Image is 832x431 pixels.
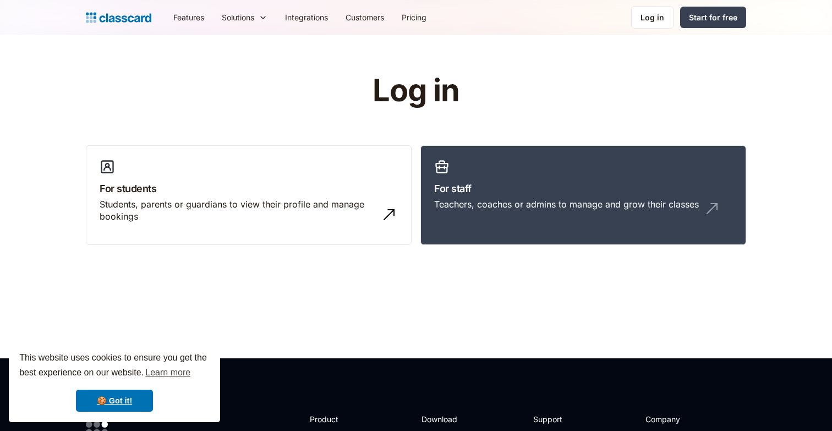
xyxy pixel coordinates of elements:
div: Solutions [213,5,276,30]
span: This website uses cookies to ensure you get the best experience on our website. [19,351,210,381]
div: Start for free [689,12,737,23]
a: For studentsStudents, parents or guardians to view their profile and manage bookings [86,145,412,245]
h3: For students [100,181,398,196]
a: home [86,10,151,25]
div: Solutions [222,12,254,23]
h1: Log in [242,74,591,108]
a: learn more about cookies [144,364,192,381]
a: For staffTeachers, coaches or admins to manage and grow their classes [420,145,746,245]
a: Integrations [276,5,337,30]
div: Teachers, coaches or admins to manage and grow their classes [434,198,699,210]
h2: Download [422,413,467,425]
a: Start for free [680,7,746,28]
h2: Product [310,413,369,425]
h2: Support [533,413,578,425]
a: Features [165,5,213,30]
a: dismiss cookie message [76,390,153,412]
a: Pricing [393,5,435,30]
h2: Company [645,413,719,425]
div: cookieconsent [9,341,220,422]
a: Log in [631,6,674,29]
div: Students, parents or guardians to view their profile and manage bookings [100,198,376,223]
a: Customers [337,5,393,30]
h3: For staff [434,181,732,196]
div: Log in [641,12,664,23]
